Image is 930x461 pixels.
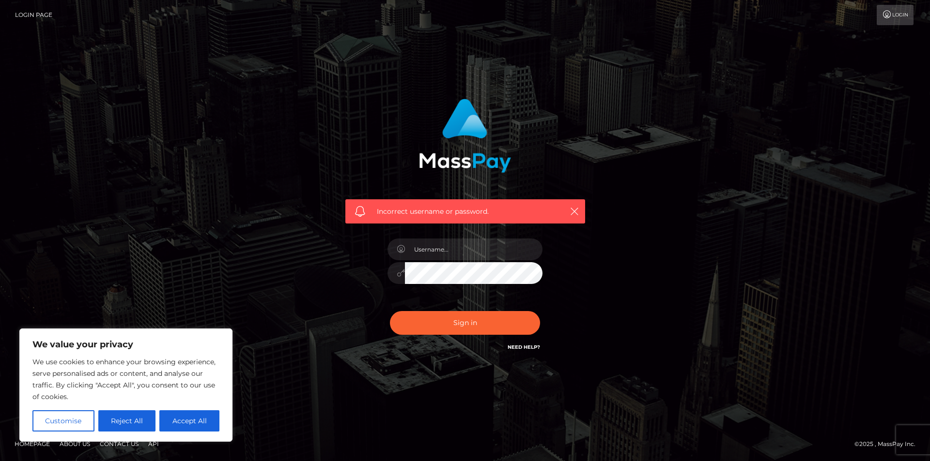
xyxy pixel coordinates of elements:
[32,356,219,402] p: We use cookies to enhance your browsing experience, serve personalised ads or content, and analys...
[15,5,52,25] a: Login Page
[56,436,94,451] a: About Us
[11,436,54,451] a: Homepage
[32,410,94,431] button: Customise
[377,207,554,217] span: Incorrect username or password.
[159,410,219,431] button: Accept All
[405,238,542,260] input: Username...
[854,439,923,449] div: © 2025 , MassPay Inc.
[419,99,511,173] img: MassPay Login
[144,436,163,451] a: API
[390,311,540,335] button: Sign in
[19,328,232,442] div: We value your privacy
[96,436,142,451] a: Contact Us
[98,410,156,431] button: Reject All
[508,344,540,350] a: Need Help?
[877,5,914,25] a: Login
[32,339,219,350] p: We value your privacy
